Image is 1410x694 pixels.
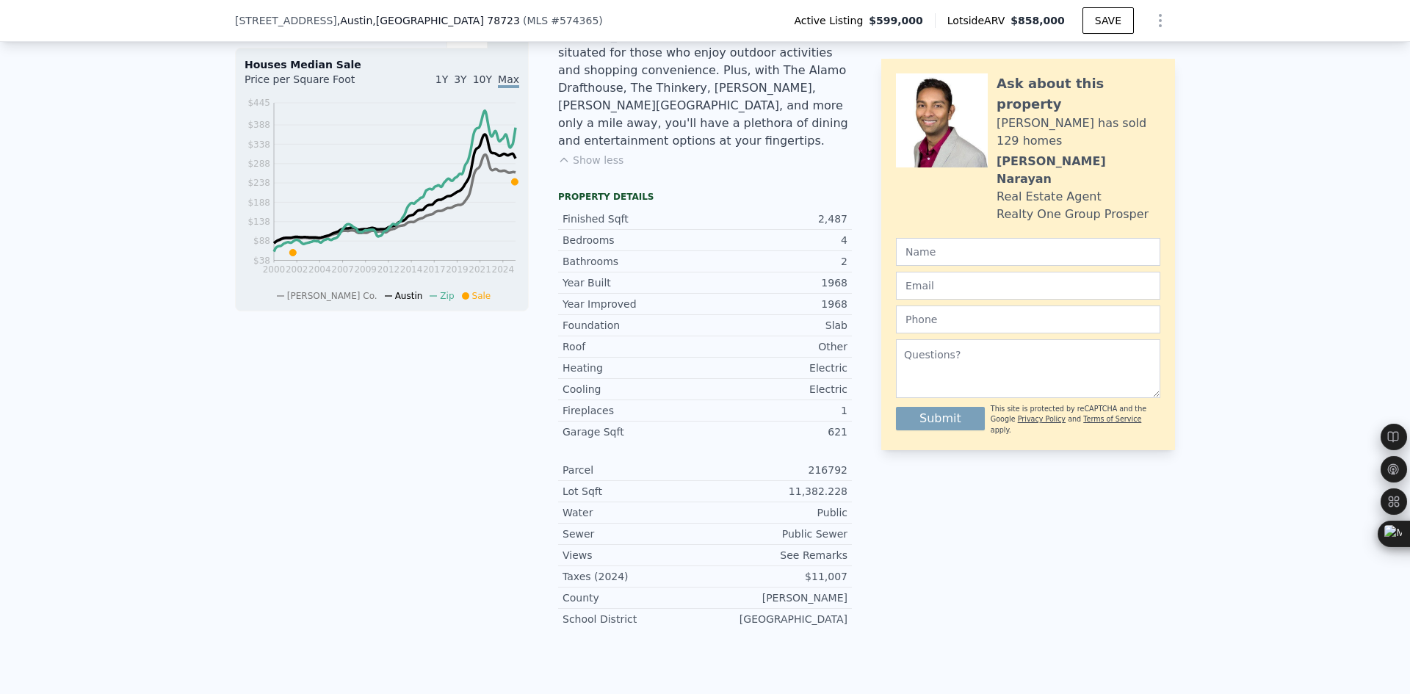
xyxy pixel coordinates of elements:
[705,212,847,226] div: 2,487
[247,217,270,227] tspan: $138
[435,73,448,85] span: 1Y
[558,191,852,203] div: Property details
[563,254,705,269] div: Bathrooms
[563,590,705,605] div: County
[253,236,270,246] tspan: $88
[991,404,1160,435] div: This site is protected by reCAPTCHA and the Google and apply.
[705,403,847,418] div: 1
[563,233,705,247] div: Bedrooms
[563,318,705,333] div: Foundation
[997,115,1160,150] div: [PERSON_NAME] has sold 129 homes
[247,120,270,130] tspan: $388
[1146,6,1175,35] button: Show Options
[563,382,705,397] div: Cooling
[563,424,705,439] div: Garage Sqft
[997,153,1160,188] div: [PERSON_NAME] Narayan
[1018,415,1066,423] a: Privacy Policy
[705,590,847,605] div: [PERSON_NAME]
[287,291,377,301] span: [PERSON_NAME] Co.
[563,361,705,375] div: Heating
[247,98,270,108] tspan: $445
[705,382,847,397] div: Electric
[247,140,270,150] tspan: $338
[423,264,446,275] tspan: 2017
[563,275,705,290] div: Year Built
[440,291,454,301] span: Zip
[245,72,382,95] div: Price per Square Foot
[563,548,705,563] div: Views
[896,238,1160,266] input: Name
[705,361,847,375] div: Electric
[705,254,847,269] div: 2
[794,13,869,28] span: Active Listing
[469,264,491,275] tspan: 2021
[247,178,270,188] tspan: $238
[997,206,1149,223] div: Realty One Group Prosper
[705,505,847,520] div: Public
[705,318,847,333] div: Slab
[395,291,423,301] span: Austin
[563,463,705,477] div: Parcel
[563,612,705,626] div: School District
[705,484,847,499] div: 11,382.228
[337,13,520,28] span: , Austin
[263,264,286,275] tspan: 2000
[235,13,337,28] span: [STREET_ADDRESS]
[523,13,603,28] div: ( )
[247,159,270,169] tspan: $288
[1082,7,1134,34] button: SAVE
[354,264,377,275] tspan: 2009
[400,264,423,275] tspan: 2014
[997,73,1160,115] div: Ask about this property
[705,548,847,563] div: See Remarks
[705,339,847,354] div: Other
[563,569,705,584] div: Taxes (2024)
[473,73,492,85] span: 10Y
[705,297,847,311] div: 1968
[253,256,270,266] tspan: $38
[331,264,354,275] tspan: 2007
[896,306,1160,333] input: Phone
[705,569,847,584] div: $11,007
[245,57,519,72] div: Houses Median Sale
[454,73,466,85] span: 3Y
[492,264,515,275] tspan: 2024
[558,153,623,167] button: Show less
[1010,15,1065,26] span: $858,000
[472,291,491,301] span: Sale
[705,612,847,626] div: [GEOGRAPHIC_DATA]
[869,13,923,28] span: $599,000
[1083,415,1141,423] a: Terms of Service
[308,264,331,275] tspan: 2004
[377,264,400,275] tspan: 2012
[705,275,847,290] div: 1968
[947,13,1010,28] span: Lotside ARV
[563,527,705,541] div: Sewer
[372,15,520,26] span: , [GEOGRAPHIC_DATA] 78723
[705,527,847,541] div: Public Sewer
[896,407,985,430] button: Submit
[551,15,599,26] span: # 574365
[563,212,705,226] div: Finished Sqft
[563,403,705,418] div: Fireplaces
[247,198,270,208] tspan: $188
[896,272,1160,300] input: Email
[563,297,705,311] div: Year Improved
[563,484,705,499] div: Lot Sqft
[705,424,847,439] div: 621
[705,463,847,477] div: 216792
[563,339,705,354] div: Roof
[563,505,705,520] div: Water
[498,73,519,88] span: Max
[527,15,548,26] span: MLS
[446,264,469,275] tspan: 2019
[286,264,308,275] tspan: 2002
[705,233,847,247] div: 4
[997,188,1102,206] div: Real Estate Agent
